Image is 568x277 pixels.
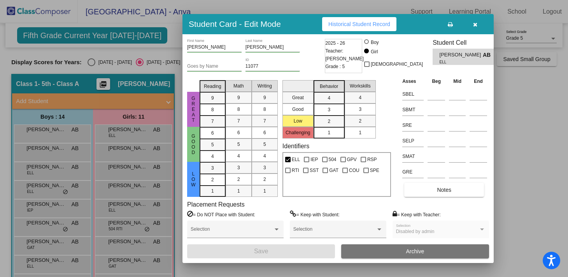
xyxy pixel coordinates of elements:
[254,248,268,254] span: Save
[204,83,221,90] span: Reading
[211,176,214,183] span: 2
[393,210,441,218] label: = Keep with Teacher:
[404,183,484,197] button: Notes
[370,48,378,55] div: Girl
[329,166,338,175] span: GAT
[211,188,214,195] span: 1
[237,188,240,195] span: 1
[263,117,266,124] span: 7
[263,164,266,171] span: 3
[290,210,340,218] label: = Keep with Student:
[396,229,435,234] span: Disabled by admin
[187,64,242,69] input: goes by name
[370,166,379,175] span: SPE
[310,166,319,175] span: SST
[440,59,477,65] span: ELL
[359,117,361,124] span: 2
[402,166,424,178] input: assessment
[325,47,364,63] span: Teacher: [PERSON_NAME]
[233,82,244,89] span: Math
[406,248,424,254] span: Archive
[325,39,345,47] span: 2025 - 26
[347,155,357,164] span: GPV
[237,94,240,101] span: 9
[468,77,489,86] th: End
[400,77,426,86] th: Asses
[263,176,266,183] span: 2
[402,151,424,162] input: assessment
[433,39,500,46] h3: Student Cell
[402,135,424,147] input: assessment
[211,106,214,113] span: 8
[237,164,240,171] span: 3
[237,106,240,113] span: 8
[263,106,266,113] span: 8
[328,118,330,125] span: 2
[310,155,318,164] span: IEP
[187,244,335,258] button: Save
[483,51,494,59] span: AB
[211,130,214,137] span: 6
[237,176,240,183] span: 2
[359,106,361,113] span: 3
[190,133,197,155] span: Good
[328,106,330,113] span: 3
[237,153,240,160] span: 4
[211,95,214,102] span: 9
[349,166,359,175] span: COU
[237,141,240,148] span: 5
[359,94,361,101] span: 4
[440,51,483,59] span: [PERSON_NAME]
[426,77,447,86] th: Beg
[190,96,197,123] span: Great
[263,188,266,195] span: 1
[402,119,424,131] input: assessment
[292,166,299,175] span: RTI
[237,129,240,136] span: 6
[329,155,337,164] span: 504
[190,171,197,188] span: Low
[187,210,255,218] label: = Do NOT Place with Student:
[328,129,330,136] span: 1
[341,244,489,258] button: Archive
[292,155,300,164] span: ELL
[325,63,345,70] span: Grade : 5
[263,141,266,148] span: 5
[211,153,214,160] span: 4
[211,165,214,172] span: 3
[258,82,272,89] span: Writing
[371,60,423,69] span: [DEMOGRAPHIC_DATA]
[402,104,424,116] input: assessment
[187,201,245,208] label: Placement Requests
[328,95,330,102] span: 4
[282,142,309,150] label: Identifiers
[402,88,424,100] input: assessment
[263,153,266,160] span: 4
[245,64,300,69] input: Enter ID
[263,94,266,101] span: 9
[211,141,214,148] span: 5
[189,19,281,29] h3: Student Card - Edit Mode
[437,187,451,193] span: Notes
[237,117,240,124] span: 7
[370,39,379,46] div: Boy
[350,82,371,89] span: Workskills
[320,83,338,90] span: Behavior
[328,21,390,27] span: Historical Student Record
[447,77,468,86] th: Mid
[367,155,377,164] span: RSP
[359,129,361,136] span: 1
[211,118,214,125] span: 7
[263,129,266,136] span: 6
[322,17,396,31] button: Historical Student Record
